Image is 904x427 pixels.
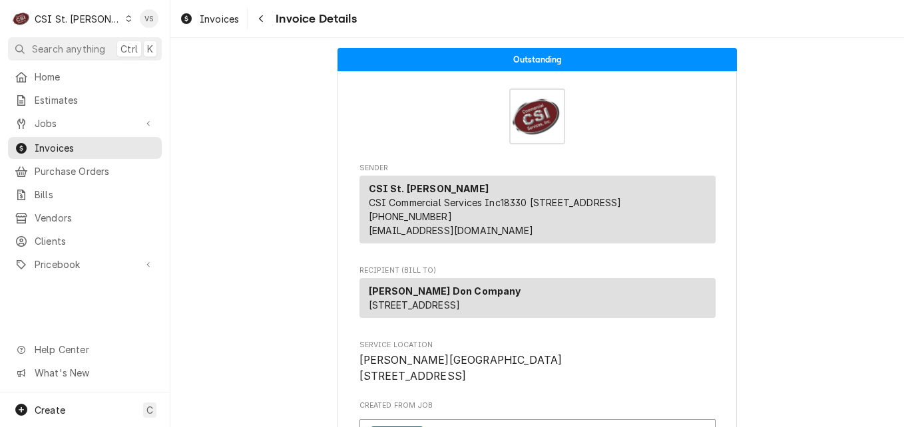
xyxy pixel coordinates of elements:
span: Invoices [200,12,239,26]
span: CSI Commercial Services Inc18330 [STREET_ADDRESS] [369,197,622,208]
span: Outstanding [513,55,562,64]
div: C [12,9,31,28]
span: Invoice Details [272,10,356,28]
div: Invoice Sender [359,163,716,249]
a: Home [8,66,162,88]
span: Clients [35,234,155,248]
div: Recipient (Bill To) [359,278,716,323]
div: Sender [359,176,716,249]
span: Jobs [35,116,135,130]
a: Invoices [8,137,162,159]
span: Sender [359,163,716,174]
a: Vendors [8,207,162,229]
span: Ctrl [120,42,138,56]
strong: CSI St. [PERSON_NAME] [369,183,489,194]
div: Sender [359,176,716,243]
span: [STREET_ADDRESS] [369,299,461,311]
a: Purchase Orders [8,160,162,182]
button: Navigate back [250,8,272,29]
span: C [146,403,153,417]
span: Create [35,404,65,416]
span: Service Location [359,340,716,351]
span: [PERSON_NAME][GEOGRAPHIC_DATA] [STREET_ADDRESS] [359,354,563,382]
span: K [147,42,153,56]
a: Go to Help Center [8,339,162,360]
a: Go to Jobs [8,112,162,134]
button: Search anythingCtrlK [8,37,162,61]
div: Recipient (Bill To) [359,278,716,318]
span: What's New [35,366,154,380]
span: Estimates [35,93,155,107]
span: Home [35,70,155,84]
span: Purchase Orders [35,164,155,178]
a: Go to What's New [8,362,162,384]
a: [PHONE_NUMBER] [369,211,452,222]
div: CSI St. Louis's Avatar [12,9,31,28]
span: Bills [35,188,155,202]
strong: [PERSON_NAME] Don Company [369,285,521,297]
span: Search anything [32,42,105,56]
a: Clients [8,230,162,252]
span: Help Center [35,343,154,356]
span: Invoices [35,141,155,155]
div: Status [338,48,737,71]
a: Go to Pricebook [8,253,162,275]
div: VS [140,9,158,28]
img: Logo [509,88,565,144]
a: [EMAIL_ADDRESS][DOMAIN_NAME] [369,225,533,236]
span: Pricebook [35,257,135,271]
span: Recipient (Bill To) [359,265,716,276]
span: Created From Job [359,400,716,411]
a: Invoices [174,8,244,30]
div: Invoice Recipient [359,265,716,324]
div: CSI St. [PERSON_NAME] [35,12,121,26]
div: Vicky Stuesse's Avatar [140,9,158,28]
span: Service Location [359,353,716,384]
a: Bills [8,184,162,206]
span: Vendors [35,211,155,225]
div: Service Location [359,340,716,384]
a: Estimates [8,89,162,111]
